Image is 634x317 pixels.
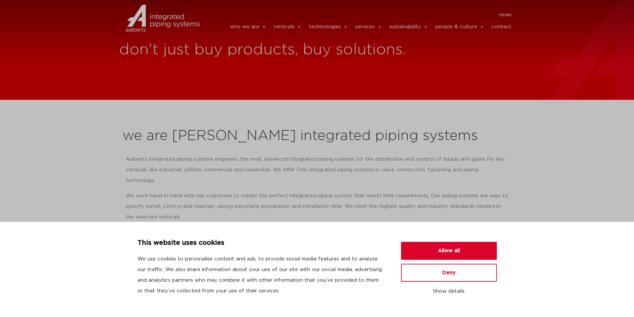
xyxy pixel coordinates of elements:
[126,154,509,186] p: Aalberts integrated piping systems engineers the most advanced integrated piping systems for the ...
[210,10,512,20] nav: Menu
[122,128,512,144] h2: we are [PERSON_NAME] integrated piping systems
[499,10,512,20] a: news
[137,238,385,248] p: This website uses cookies
[309,20,348,34] a: technologies
[435,20,484,34] a: people & culture
[126,191,509,223] p: We work hand-in-hand with our customers to create the perfect integrated piping system, that meet...
[401,242,497,260] button: Allow all
[355,20,382,34] a: services
[274,20,302,34] a: verticals
[401,286,497,297] button: Show details
[401,264,497,282] button: Deny
[137,254,385,296] p: We use cookies to personalise content and ads, to provide social media features and to analyse ou...
[492,20,512,34] a: contact
[230,20,266,34] a: who we are
[389,20,428,34] a: sustainability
